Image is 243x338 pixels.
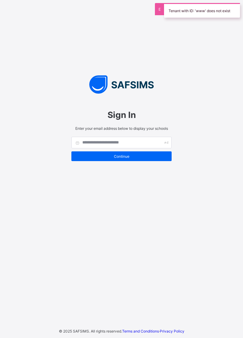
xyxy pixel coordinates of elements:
[71,110,172,120] span: Sign In
[164,3,240,18] div: Tenant with ID: 'www' does not exist
[65,75,178,94] img: SAFSIMS Logo
[71,126,172,131] span: Enter your email address below to display your schools
[122,329,184,333] span: ·
[59,329,122,333] span: © 2025 SAFSIMS. All rights reserved.
[76,154,167,159] span: Continue
[122,329,159,333] a: Terms and Conditions
[160,329,184,333] a: Privacy Policy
